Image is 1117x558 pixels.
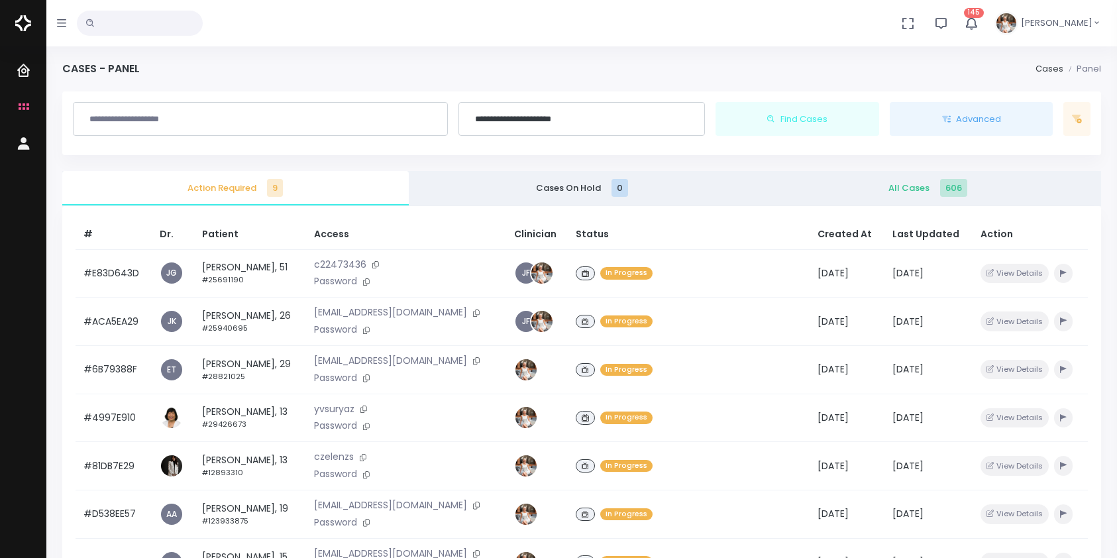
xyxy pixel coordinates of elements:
span: In Progress [600,267,653,280]
p: Password [314,274,498,289]
a: JG [161,262,182,284]
th: Created At [810,219,884,250]
td: [PERSON_NAME], 13 [194,442,306,490]
span: [DATE] [892,266,924,280]
button: View Details [981,264,1049,283]
span: [DATE] [818,266,849,280]
a: Cases [1036,62,1063,75]
th: Clinician [506,219,568,250]
span: 606 [940,179,967,197]
span: [DATE] [818,459,849,473]
span: In Progress [600,508,653,521]
td: #4997E910 [76,394,152,442]
span: [DATE] [818,507,849,520]
span: [DATE] [818,363,849,376]
td: #81DB7E29 [76,442,152,490]
h4: Cases - Panel [62,62,140,75]
a: JF [515,262,537,284]
small: #25691190 [202,274,244,285]
p: c22473436 [314,258,498,272]
button: View Details [981,504,1049,524]
a: ET [161,359,182,380]
span: [DATE] [892,507,924,520]
a: JF [515,311,537,332]
span: 9 [267,179,283,197]
small: #12893310 [202,467,243,478]
a: AA [161,504,182,525]
span: [DATE] [892,315,924,328]
th: Action [973,219,1088,250]
p: czelenzs [314,450,498,465]
span: [DATE] [892,411,924,424]
small: #28821025 [202,371,245,382]
td: [PERSON_NAME], 51 [194,249,306,298]
p: Password [314,516,498,530]
button: View Details [981,456,1049,475]
span: [PERSON_NAME] [1021,17,1092,30]
td: [PERSON_NAME], 19 [194,490,306,539]
p: Password [314,371,498,386]
p: Password [314,467,498,482]
p: [EMAIL_ADDRESS][DOMAIN_NAME] [314,354,498,368]
span: 0 [612,179,628,197]
img: Logo Horizontal [15,9,31,37]
td: [PERSON_NAME], 29 [194,345,306,394]
span: [DATE] [892,459,924,473]
button: Advanced [890,102,1053,137]
span: [DATE] [892,363,924,376]
span: In Progress [600,460,653,473]
td: [PERSON_NAME], 26 [194,298,306,346]
p: Password [314,323,498,337]
td: #E83D643D [76,249,152,298]
th: Patient [194,219,306,250]
span: All Cases [765,182,1090,195]
span: 145 [964,8,984,18]
th: # [76,219,152,250]
p: [EMAIL_ADDRESS][DOMAIN_NAME] [314,498,498,513]
th: Last Updated [884,219,973,250]
button: View Details [981,360,1049,379]
button: Find Cases [716,102,879,137]
td: [PERSON_NAME], 13 [194,394,306,442]
img: Header Avatar [994,11,1018,35]
th: Dr. [152,219,194,250]
p: Password [314,419,498,433]
span: In Progress [600,412,653,424]
small: #123933875 [202,516,248,526]
span: Action Required [73,182,398,195]
small: #25940695 [202,323,248,333]
span: Cases On Hold [419,182,745,195]
button: View Details [981,311,1049,331]
th: Status [568,219,810,250]
span: In Progress [600,364,653,376]
td: #ACA5EA29 [76,298,152,346]
span: [DATE] [818,411,849,424]
a: JK [161,311,182,332]
span: In Progress [600,315,653,328]
p: [EMAIL_ADDRESS][DOMAIN_NAME] [314,306,498,320]
li: Panel [1063,62,1101,76]
small: #29426673 [202,419,246,429]
td: #D538EE57 [76,490,152,539]
span: [DATE] [818,315,849,328]
td: #6B79388F [76,345,152,394]
button: View Details [981,408,1049,427]
p: yvsuryaz [314,402,498,417]
th: Access [306,219,505,250]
